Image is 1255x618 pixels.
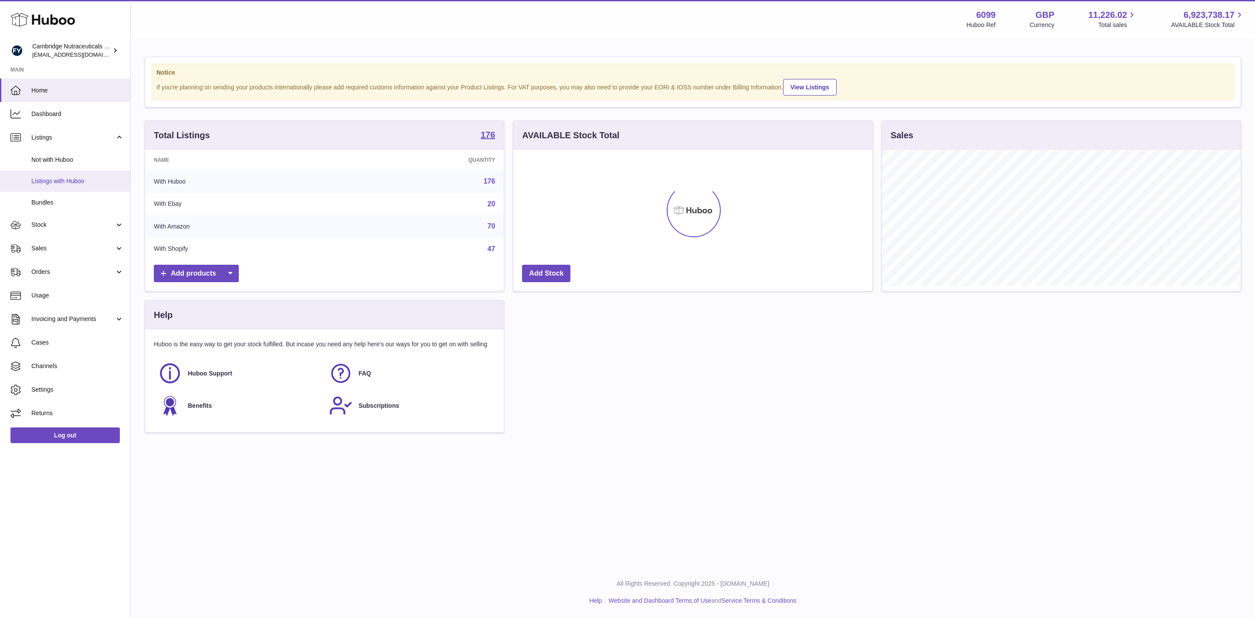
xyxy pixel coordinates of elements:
a: 70 [488,222,495,230]
a: 20 [488,200,495,208]
h3: Help [154,309,173,321]
h3: Total Listings [154,130,210,141]
span: FAQ [359,369,371,378]
a: Website and Dashboard Terms of Use [608,597,711,604]
strong: 6099 [976,9,996,21]
span: Total sales [1098,21,1137,29]
strong: 176 [481,130,495,139]
span: Benefits [188,402,212,410]
span: 11,226.02 [1088,9,1127,21]
span: Bundles [31,198,124,207]
div: Currency [1030,21,1055,29]
p: Huboo is the easy way to get your stock fulfilled. But incase you need any help here's our ways f... [154,340,495,348]
a: Service Terms & Conditions [722,597,797,604]
span: Sales [31,244,115,253]
a: FAQ [329,362,491,385]
span: Home [31,86,124,95]
p: All Rights Reserved. Copyright 2025 - [DOMAIN_NAME] [138,580,1248,588]
h3: Sales [891,130,913,141]
span: Huboo Support [188,369,232,378]
a: Log out [10,427,120,443]
span: Listings [31,133,115,142]
img: huboo@camnutra.com [10,44,24,57]
a: 176 [481,130,495,141]
a: Add products [154,265,239,283]
li: and [605,597,796,605]
div: If you're planning on sending your products internationally please add required customs informati... [156,78,1229,96]
span: Channels [31,362,124,370]
a: Benefits [158,394,320,417]
a: View Listings [783,79,837,96]
a: Help [590,597,602,604]
div: Cambridge Nutraceuticals Ltd [32,42,111,59]
th: Quantity [342,150,504,170]
span: Usage [31,291,124,300]
span: 6,923,738.17 [1184,9,1235,21]
a: 6,923,738.17 AVAILABLE Stock Total [1171,9,1245,29]
h3: AVAILABLE Stock Total [522,130,619,141]
span: Returns [31,409,124,417]
td: With Amazon [145,215,342,238]
a: 176 [484,178,495,185]
a: 47 [488,245,495,253]
span: Invoicing and Payments [31,315,115,323]
td: With Huboo [145,170,342,193]
span: Listings with Huboo [31,177,124,185]
strong: GBP [1035,9,1054,21]
span: Stock [31,221,115,229]
span: Subscriptions [359,402,399,410]
a: Subscriptions [329,394,491,417]
span: Dashboard [31,110,124,118]
td: With Shopify [145,238,342,260]
a: Huboo Support [158,362,320,385]
span: Not with Huboo [31,156,124,164]
span: Settings [31,386,124,394]
div: Huboo Ref [967,21,996,29]
td: With Ebay [145,193,342,215]
a: 11,226.02 Total sales [1088,9,1137,29]
span: Orders [31,268,115,276]
span: AVAILABLE Stock Total [1171,21,1245,29]
span: [EMAIL_ADDRESS][DOMAIN_NAME] [32,51,128,58]
th: Name [145,150,342,170]
strong: Notice [156,68,1229,77]
a: Add Stock [522,265,570,283]
span: Cases [31,338,124,347]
